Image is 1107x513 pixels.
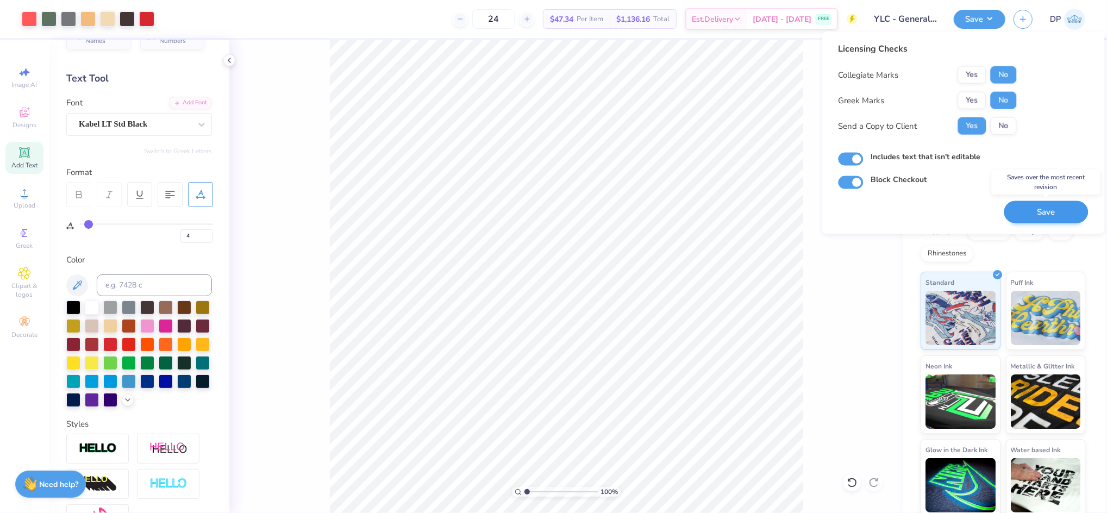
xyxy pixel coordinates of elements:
[1011,444,1061,455] span: Water based Ink
[1050,9,1085,30] a: DP
[12,121,36,129] span: Designs
[992,170,1100,195] div: Saves over the most recent revision
[66,166,213,179] div: Format
[958,66,986,84] button: Yes
[550,14,573,25] span: $47.34
[1011,277,1034,288] span: Puff Ink
[839,42,1017,55] div: Licensing Checks
[921,246,973,262] div: Rhinestones
[866,8,946,30] input: Untitled Design
[1011,360,1075,372] span: Metallic & Glitter Ink
[616,14,650,25] span: $1,136.16
[871,151,981,162] label: Includes text that isn't editable
[1011,374,1081,429] img: Metallic & Glitter Ink
[1004,201,1089,223] button: Save
[1050,13,1061,26] span: DP
[925,374,996,429] img: Neon Ink
[5,281,43,299] span: Clipart & logos
[1011,458,1081,512] img: Water based Ink
[159,29,198,45] span: Personalized Numbers
[85,29,124,45] span: Personalized Names
[66,418,212,430] div: Styles
[16,241,33,250] span: Greek
[753,14,811,25] span: [DATE] - [DATE]
[97,274,212,296] input: e.g. 7428 c
[144,147,212,155] button: Switch to Greek Letters
[577,14,603,25] span: Per Item
[66,254,212,266] div: Color
[14,201,35,210] span: Upload
[925,458,996,512] img: Glow in the Dark Ink
[991,117,1017,135] button: No
[653,14,670,25] span: Total
[149,478,187,490] img: Negative Space
[149,442,187,455] img: Shadow
[925,277,954,288] span: Standard
[1011,291,1081,345] img: Puff Ink
[954,10,1005,29] button: Save
[40,479,79,490] strong: Need help?
[66,71,212,86] div: Text Tool
[925,444,987,455] span: Glow in the Dark Ink
[169,97,212,109] div: Add Font
[66,97,83,109] label: Font
[991,92,1017,109] button: No
[991,66,1017,84] button: No
[601,487,618,497] span: 100 %
[839,68,899,81] div: Collegiate Marks
[839,94,885,107] div: Greek Marks
[839,120,917,132] div: Send a Copy to Client
[958,92,986,109] button: Yes
[692,14,733,25] span: Est. Delivery
[472,9,515,29] input: – –
[79,476,117,493] img: 3d Illusion
[79,442,117,455] img: Stroke
[11,161,37,170] span: Add Text
[925,360,952,372] span: Neon Ink
[11,330,37,339] span: Decorate
[818,15,829,23] span: FREE
[958,117,986,135] button: Yes
[12,80,37,89] span: Image AI
[925,291,996,345] img: Standard
[871,174,927,185] label: Block Checkout
[1064,9,1085,30] img: Darlene Padilla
